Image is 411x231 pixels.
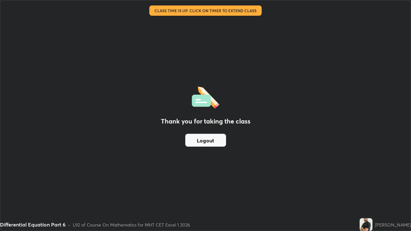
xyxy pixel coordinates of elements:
[161,116,250,126] h2: Thank you for taking the class
[360,218,372,231] img: d3a77f6480ef436aa699e2456eb71494.jpg
[192,84,219,109] img: offlineFeedback.1438e8b3.svg
[185,134,226,147] button: Logout
[375,221,411,228] div: [PERSON_NAME]
[68,221,70,228] div: •
[73,221,190,228] div: L92 of Course On Mathematics for MHT CET Excel 1 2026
